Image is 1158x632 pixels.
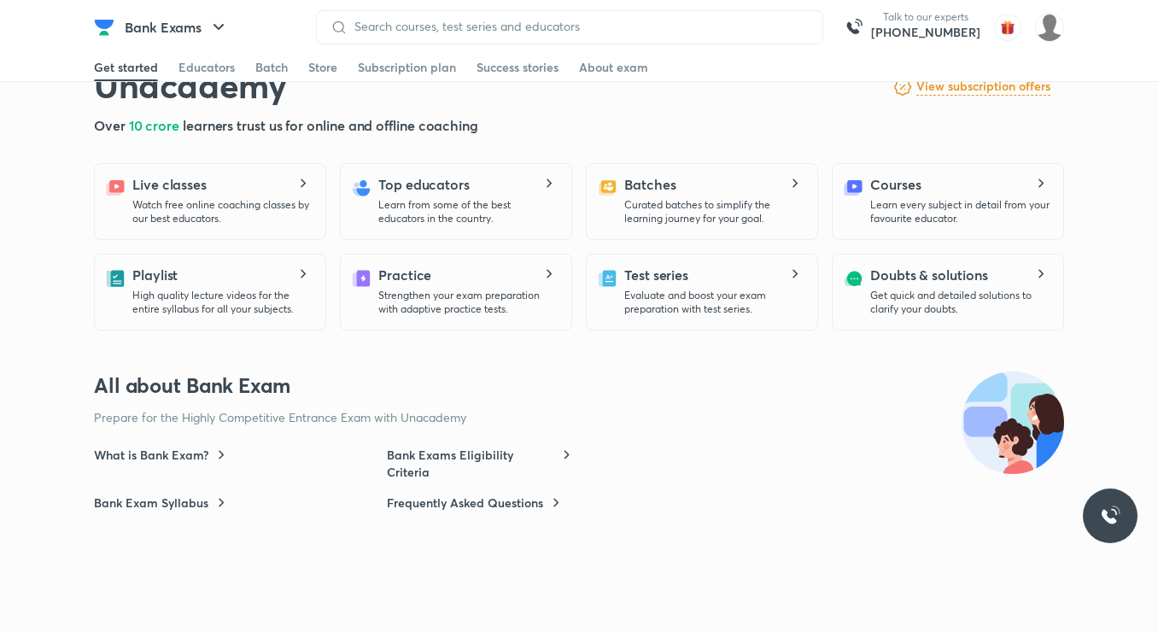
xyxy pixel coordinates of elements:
[387,494,543,512] h6: Frequently Asked Questions
[378,198,558,225] p: Learn from some of the best educators in the country.
[94,494,230,512] a: Bank Exam Syllabus
[624,289,804,316] p: Evaluate and boost your exam preparation with test series.
[870,174,921,195] h5: Courses
[94,22,640,106] h1: Crack Bank Exams with Unacademy
[477,54,559,81] a: Success stories
[837,10,871,44] img: call-us
[94,494,208,512] h6: Bank Exam Syllabus
[477,59,559,76] div: Success stories
[178,59,235,76] div: Educators
[870,289,1050,316] p: Get quick and detailed solutions to clarify your doubts.
[94,59,158,76] div: Get started
[871,10,980,24] p: Talk to our experts
[916,78,1050,96] h6: View subscription offers
[870,198,1050,225] p: Learn every subject in detail from your favourite educator.
[308,54,337,81] a: Store
[348,20,809,33] input: Search courses, test series and educators
[358,59,456,76] div: Subscription plan
[255,54,288,81] a: Batch
[387,494,564,512] a: Frequently Asked Questions
[1035,13,1064,42] img: snehal rajesh
[132,174,207,195] h5: Live classes
[378,174,470,195] h5: Top educators
[94,116,129,134] span: Over
[962,372,1064,474] img: all-about-exam
[624,198,804,225] p: Curated batches to simplify the learning journey for your goal.
[624,174,675,195] h5: Batches
[994,14,1021,41] img: avatar
[308,59,337,76] div: Store
[378,265,431,285] h5: Practice
[132,265,178,285] h5: Playlist
[579,59,648,76] div: About exam
[579,54,648,81] a: About exam
[624,265,688,285] h5: Test series
[114,10,239,44] button: Bank Exams
[378,289,558,316] p: Strengthen your exam preparation with adaptive practice tests.
[94,409,919,426] p: Prepare for the Highly Competitive Entrance Exam with Unacademy
[132,198,312,225] p: Watch free online coaching classes by our best educators.
[129,116,183,134] span: 10 crore
[94,447,230,464] a: What is Bank Exam?
[94,447,208,464] h6: What is Bank Exam?
[387,447,575,481] a: Bank Exams Eligibility Criteria
[870,265,988,285] h5: Doubts & solutions
[183,116,478,134] span: learners trust us for online and offline coaching
[387,447,554,481] h6: Bank Exams Eligibility Criteria
[1100,506,1120,526] img: ttu
[916,77,1050,97] a: View subscription offers
[94,54,158,81] a: Get started
[871,24,980,41] a: [PHONE_NUMBER]
[178,54,235,81] a: Educators
[358,54,456,81] a: Subscription plan
[94,17,114,38] img: Company Logo
[255,59,288,76] div: Batch
[132,289,312,316] p: High quality lecture videos for the entire syllabus for all your subjects.
[94,372,1064,399] h3: All about Bank Exam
